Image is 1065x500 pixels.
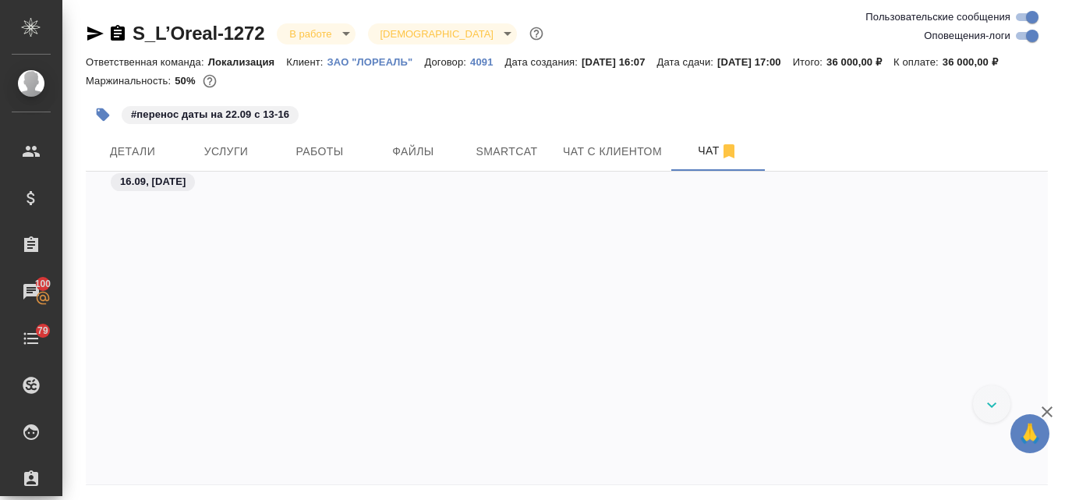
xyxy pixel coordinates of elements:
span: Пользовательские сообщения [865,9,1010,25]
span: Чат [681,141,755,161]
a: 4091 [470,55,504,68]
p: Дата создания: [505,56,582,68]
button: 🙏 [1010,414,1049,453]
a: 79 [4,319,58,358]
span: Услуги [189,142,264,161]
button: Добавить тэг [86,98,120,132]
span: Оповещения-логи [924,28,1010,44]
a: 100 [4,272,58,311]
p: [DATE] 16:07 [582,56,657,68]
div: В работе [368,23,517,44]
span: Файлы [376,142,451,161]
button: В работе [285,27,336,41]
span: Работы [282,142,357,161]
span: 🙏 [1017,417,1043,450]
p: #перенос даты на 22.09 с 13-16 [131,107,289,122]
span: Чат с клиентом [563,142,662,161]
span: Smartcat [469,142,544,161]
a: S_L’Oreal-1272 [133,23,264,44]
button: [DEMOGRAPHIC_DATA] [376,27,498,41]
span: перенос даты на 22.09 с 13-16 [120,107,300,120]
p: Локализация [208,56,287,68]
p: 36 000,00 ₽ [826,56,893,68]
span: 79 [28,323,58,339]
button: Скопировать ссылку [108,24,127,43]
p: [DATE] 17:00 [717,56,793,68]
div: В работе [277,23,355,44]
p: Ответственная команда: [86,56,208,68]
p: 16.09, [DATE] [120,174,186,190]
button: 15000.00 RUB; [200,71,220,91]
p: Дата сдачи: [657,56,717,68]
button: Скопировать ссылку для ЯМессенджера [86,24,104,43]
p: ЗАО "ЛОРЕАЛЬ" [327,56,425,68]
span: 100 [26,276,61,292]
a: ЗАО "ЛОРЕАЛЬ" [327,55,425,68]
p: 50% [175,75,199,87]
p: Клиент: [286,56,327,68]
p: К оплате: [893,56,943,68]
p: 4091 [470,56,504,68]
span: Детали [95,142,170,161]
p: Итого: [793,56,826,68]
p: Маржинальность: [86,75,175,87]
button: Доп статусы указывают на важность/срочность заказа [526,23,547,44]
p: Договор: [424,56,470,68]
svg: Отписаться [720,142,738,161]
p: 36 000,00 ₽ [943,56,1010,68]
